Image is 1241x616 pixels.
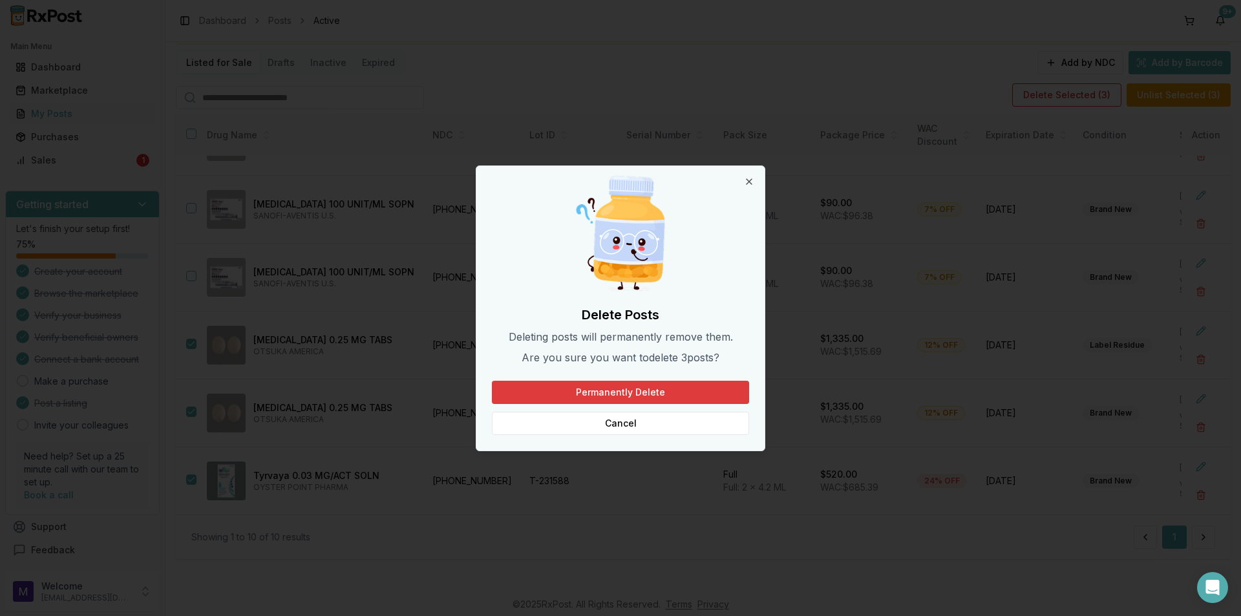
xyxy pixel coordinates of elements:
[492,350,749,365] p: Are you sure you want to delete 3 post s ?
[492,412,749,435] button: Cancel
[492,306,749,324] h2: Delete Posts
[558,171,683,295] img: Curious Pill Bottle
[492,329,749,345] p: Deleting posts will permanently remove them.
[492,381,749,404] button: Permanently Delete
